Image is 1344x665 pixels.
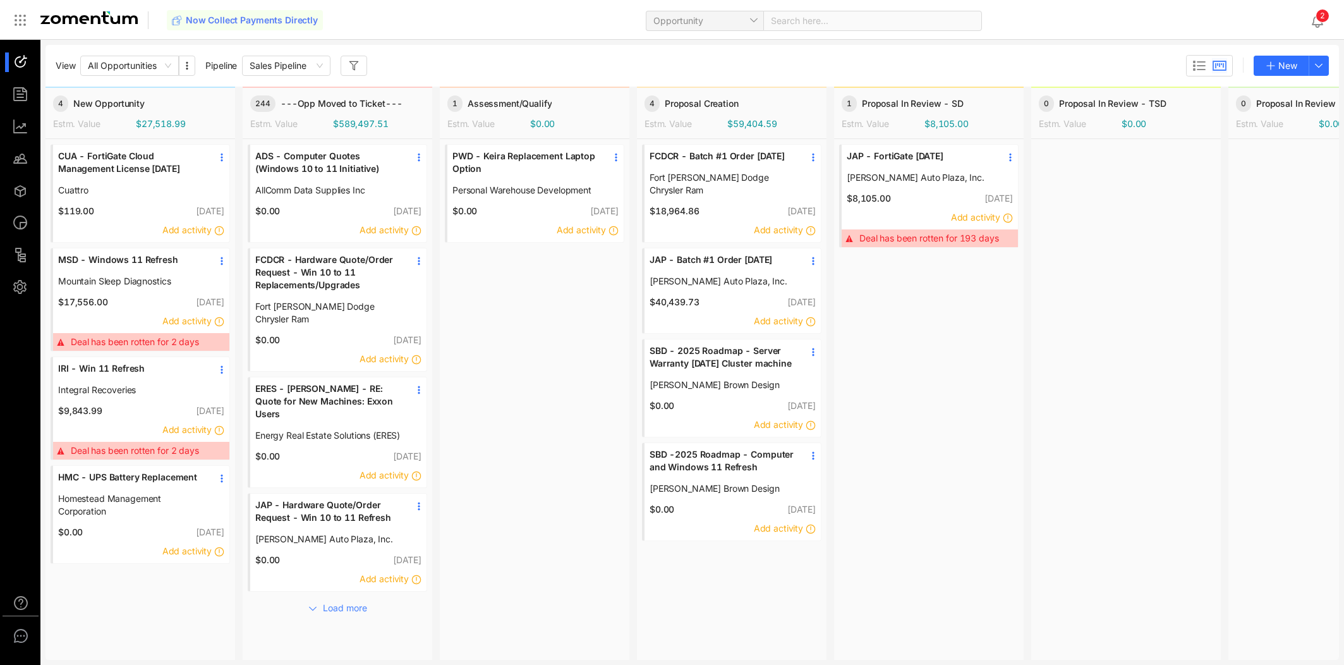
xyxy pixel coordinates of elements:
[530,118,555,130] span: $0.00
[71,336,199,348] span: Deal has been rotten for 2 days
[642,144,821,243] div: FCDCR - Batch #1 Order [DATE]Fort [PERSON_NAME] Dodge Chrysler Ram$18,964.86[DATE]Add activity
[653,11,756,30] span: Opportunity
[847,171,992,184] a: [PERSON_NAME] Auto Plaza, Inc.
[650,379,795,391] span: [PERSON_NAME] Brown Design
[255,382,401,429] a: ERES - [PERSON_NAME] - RE: Quote for New Machines: Exxon Users
[323,601,367,615] span: Load more
[650,275,795,288] a: [PERSON_NAME] Auto Plaza, Inc.
[859,232,998,245] span: Deal has been rotten for 193 days
[255,253,401,291] span: FCDCR - Hardware Quote/Order Request - Win 10 to 11 Replacements/Upgrades
[248,144,427,243] div: ADS - Computer Quotes (Windows 10 to 11 Initiative)AllComm Data Supplies Inc$0.00[DATE]Add activity
[1278,59,1297,73] span: New
[73,97,145,110] span: New Opportunity
[136,118,186,130] span: $27,518.99
[650,448,795,473] span: SBD -2025 Roadmap - Computer and Windows 11 Refresh
[842,95,857,112] span: 1
[58,362,203,375] span: IRI - Win 11 Refresh
[645,118,691,129] span: Estm. Value
[650,345,795,370] span: SBD - 2025 Roadmap - Server Warranty [DATE] Cluster machine
[162,546,212,556] span: Add activity
[984,193,1013,204] span: [DATE]
[452,150,598,184] a: PWD - Keira Replacement Laptop Option
[650,482,795,495] a: [PERSON_NAME] Brown Design
[53,526,83,539] span: $0.00
[393,334,421,345] span: [DATE]
[839,144,1019,248] div: JAP - FortiGate [DATE][PERSON_NAME] Auto Plaza, Inc.$8,105.00[DATE]Add activityDeal has been rott...
[1059,97,1166,110] span: Proposal In Review - TSD
[727,118,777,130] span: $59,404.59
[196,527,224,537] span: [DATE]
[650,253,795,266] span: JAP - Batch #1 Order [DATE]
[250,450,280,463] span: $0.00
[250,56,323,75] span: Sales Pipeline
[53,118,100,129] span: Estm. Value
[924,118,969,130] span: $8,105.00
[58,471,203,492] a: HMC - UPS Battery Replacement
[1236,95,1251,112] span: 0
[250,118,297,129] span: Estm. Value
[842,192,891,205] span: $8,105.00
[196,205,224,216] span: [DATE]
[255,533,401,546] a: [PERSON_NAME] Auto Plaza, Inc.
[58,253,203,266] span: MSD - Windows 11 Refresh
[53,296,108,308] span: $17,556.00
[393,205,421,216] span: [DATE]
[250,334,280,346] span: $0.00
[53,205,94,217] span: $119.00
[255,429,401,442] a: Energy Real Estate Solutions (ERES)
[58,184,203,197] a: Cuattro
[255,300,401,326] a: Fort [PERSON_NAME] Dodge Chrysler Ram
[645,296,699,308] span: $40,439.73
[255,150,401,184] a: ADS - Computer Quotes (Windows 10 to 11 Initiative)
[1236,118,1283,129] span: Estm. Value
[360,353,409,364] span: Add activity
[51,465,230,564] div: HMC - UPS Battery ReplacementHomestead Management Corporation$0.00[DATE]Add activity
[248,248,427,372] div: FCDCR - Hardware Quote/Order Request - Win 10 to 11 Replacements/UpgradesFort [PERSON_NAME] Dodge...
[665,97,739,110] span: Proposal Creation
[40,11,138,24] img: Zomentum Logo
[862,97,964,110] span: Proposal In Review - SD
[333,118,388,130] span: $589,497.51
[255,184,401,197] a: AllComm Data Supplies Inc
[248,493,427,592] div: JAP - Hardware Quote/Order Request - Win 10 to 11 Refresh[PERSON_NAME] Auto Plaza, Inc.$0.00[DATE...
[393,554,421,565] span: [DATE]
[642,442,821,541] div: SBD -2025 Roadmap - Computer and Windows 11 Refresh[PERSON_NAME] Brown Design$0.00[DATE]Add activity
[51,357,230,460] div: IRI - Win 11 RefreshIntegral Recoveries$9,843.99[DATE]Add activityDeal has been rotten for 2 days
[447,118,494,129] span: Estm. Value
[842,118,888,129] span: Estm. Value
[642,248,821,334] div: JAP - Batch #1 Order [DATE][PERSON_NAME] Auto Plaza, Inc.$40,439.73[DATE]Add activity
[787,296,816,307] span: [DATE]
[1122,118,1146,130] span: $0.00
[360,470,409,480] span: Add activity
[557,224,606,235] span: Add activity
[255,499,401,533] a: JAP - Hardware Quote/Order Request - Win 10 to 11 Refresh
[645,95,660,112] span: 4
[645,400,674,412] span: $0.00
[1320,11,1325,20] span: 2
[255,382,401,420] span: ERES - [PERSON_NAME] - RE: Quote for New Machines: Exxon Users
[360,573,409,584] span: Add activity
[58,275,203,288] a: Mountain Sleep Diagnostics
[1039,95,1054,112] span: 0
[787,205,816,216] span: [DATE]
[650,448,795,482] a: SBD -2025 Roadmap - Computer and Windows 11 Refresh
[452,150,598,175] span: PWD - Keira Replacement Laptop Option
[650,150,795,171] a: FCDCR - Batch #1 Order [DATE]
[58,150,203,184] a: CUA - FortiGate Cloud Management License [DATE]
[445,144,624,243] div: PWD - Keira Replacement Laptop OptionPersonal Warehouse Development$0.00[DATE]Add activity
[71,444,199,457] span: Deal has been rotten for 2 days
[281,97,403,110] span: ---Opp Moved to Ticket---
[645,503,674,516] span: $0.00
[1310,6,1335,35] div: Notifications
[642,339,821,437] div: SBD - 2025 Roadmap - Server Warranty [DATE] Cluster machine[PERSON_NAME] Brown Design$0.00[DATE]A...
[447,205,477,217] span: $0.00
[754,523,803,534] span: Add activity
[58,384,203,396] a: Integral Recoveries
[452,184,598,197] a: Personal Warehouse Development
